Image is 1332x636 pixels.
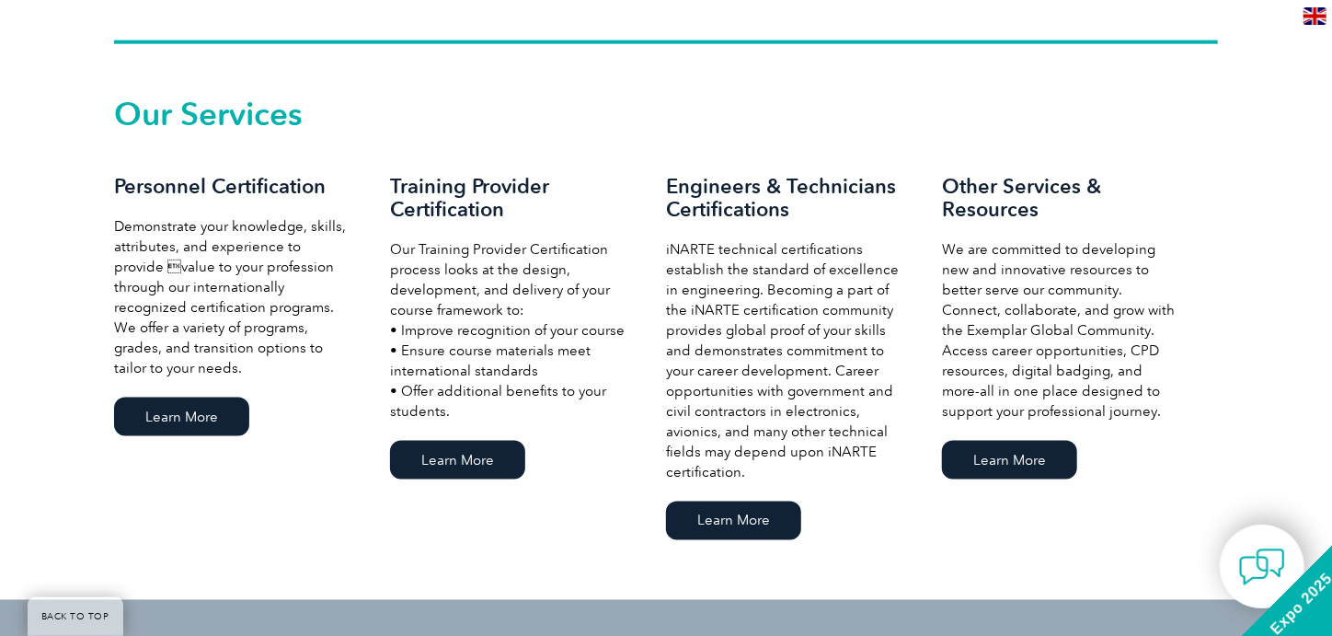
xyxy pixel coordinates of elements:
[1239,544,1285,590] img: contact-chat.png
[114,398,249,436] a: Learn More
[942,441,1077,480] a: Learn More
[390,175,629,221] h3: Training Provider Certification
[942,175,1181,221] h3: Other Services & Resources
[390,441,525,480] a: Learn More
[942,239,1181,422] p: We are committed to developing new and innovative resources to better serve our community. Connec...
[666,175,905,221] h3: Engineers & Technicians Certifications
[666,239,905,482] p: iNARTE technical certifications establish the standard of excellence in engineering. Becoming a p...
[390,239,629,422] p: Our Training Provider Certification process looks at the design, development, and delivery of you...
[114,99,1218,129] h2: Our Services
[114,175,353,198] h3: Personnel Certification
[114,216,353,378] p: Demonstrate your knowledge, skills, attributes, and experience to provide value to your professi...
[1303,7,1326,25] img: en
[28,597,123,636] a: BACK TO TOP
[666,502,801,540] a: Learn More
